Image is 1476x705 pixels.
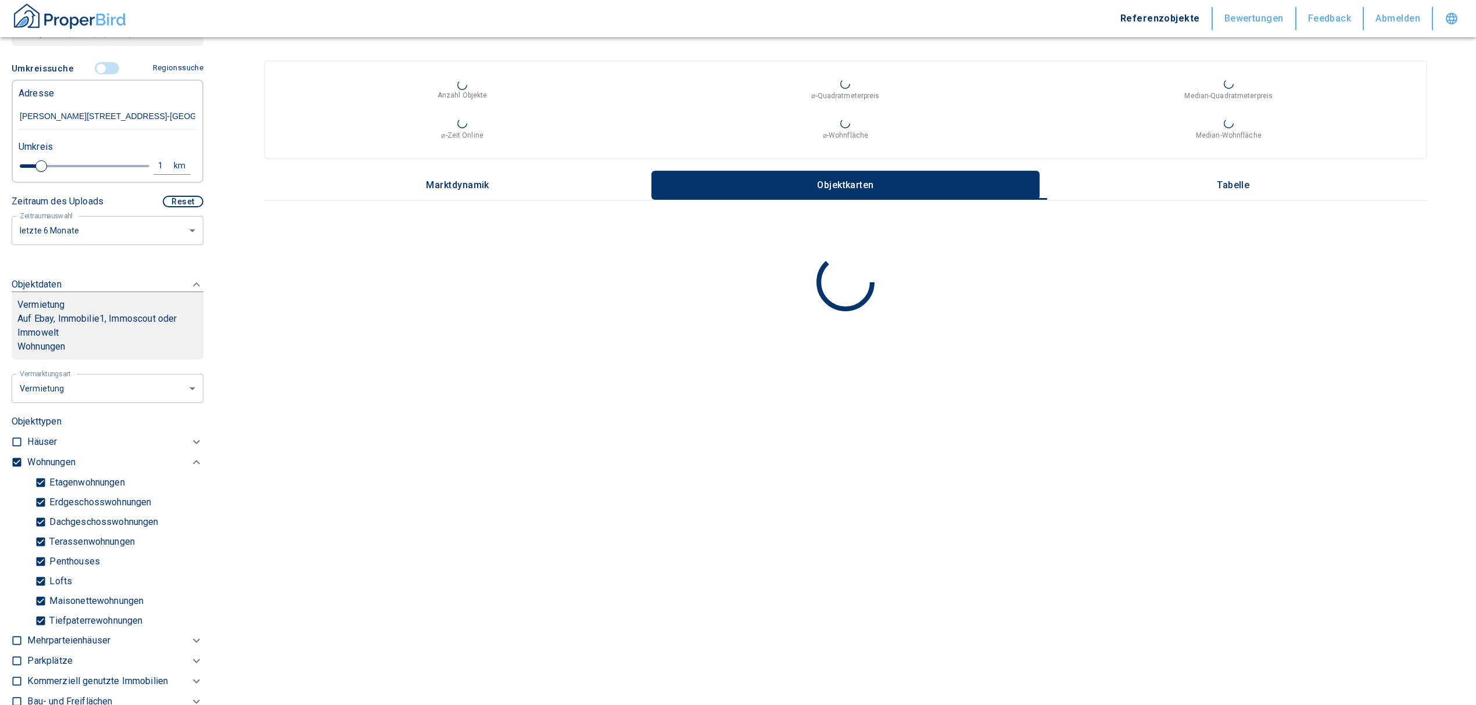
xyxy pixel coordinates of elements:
p: Median-Quadratmeterpreis [1184,91,1273,101]
button: Referenzobjekte [1109,7,1213,30]
p: Anzahl Objekte [438,90,488,100]
div: wrapped label tabs example [264,171,1427,200]
p: Vermietung [17,298,65,312]
p: Wohnungen [17,340,198,354]
img: ProperBird Logo and Home Button [12,2,128,31]
p: Marktdynamik [426,180,489,190]
div: Parkplätze [27,651,203,671]
p: Erdgeschosswohnungen [46,498,151,507]
p: Kommerziell genutzte Immobilien [27,674,168,688]
p: Objektkarten [816,180,875,190]
button: Feedback [1296,7,1364,30]
p: Mehrparteienhäuser [27,634,110,648]
button: Umkreissuche [12,57,78,80]
p: Parkplätze [27,654,73,668]
p: Etagenwohnungen [46,478,124,487]
div: ObjektdatenVermietungAuf Ebay, Immobilie1, Immoscout oder ImmoweltWohnungen [12,266,203,371]
div: 1 [156,159,177,173]
input: Adresse ändern [19,103,196,130]
p: Tabelle [1204,180,1262,190]
button: 1km [153,157,191,175]
div: letzte 6 Monate [12,373,203,404]
div: Häuser [27,432,203,452]
button: Regionssuche [148,58,203,78]
p: Terassenwohnungen [46,537,135,546]
p: ⌀-Zeit Online [441,130,483,141]
p: Adresse [19,87,54,100]
p: Zeitraum des Uploads [12,195,103,208]
p: Häuser [27,435,57,449]
div: Wohnungen [27,452,203,473]
p: Auf Ebay, Immobilie1, Immoscout oder Immowelt [17,312,198,340]
p: Objekttypen [12,415,203,429]
p: Lofts [46,577,72,586]
button: Abmelden [1364,7,1433,30]
p: ⌀-Wohnfläche [823,130,868,141]
div: Kommerziell genutzte Immobilien [27,671,203,692]
p: Median-Wohnfläche [1196,130,1262,141]
p: Objektdaten [12,278,62,292]
p: ⌀-Quadratmeterpreis [811,91,879,101]
div: Mehrparteienhäuser [27,631,203,651]
p: Wohnungen [27,455,75,469]
p: Tiefpaterrewohnungen [46,616,142,625]
p: Umkreis [19,140,53,154]
button: ProperBird Logo and Home Button [12,2,128,35]
div: letzte 6 Monate [12,215,203,246]
button: Bewertungen [1213,7,1296,30]
p: Penthouses [46,557,100,566]
p: Dachgeschosswohnungen [46,517,158,527]
p: Maisonettewohnungen [46,596,144,606]
button: Reset [163,196,203,207]
div: km [177,159,188,173]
